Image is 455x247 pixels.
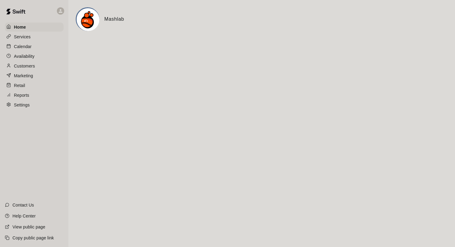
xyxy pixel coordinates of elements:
a: Availability [5,52,64,61]
a: Reports [5,91,64,100]
p: Availability [14,53,35,59]
p: Calendar [14,43,32,50]
h6: Mashlab [104,15,124,23]
p: Services [14,34,31,40]
p: Marketing [14,73,33,79]
p: Home [14,24,26,30]
a: Settings [5,100,64,110]
a: Customers [5,61,64,71]
p: Settings [14,102,30,108]
p: View public page [12,224,45,230]
p: Customers [14,63,35,69]
a: Marketing [5,71,64,80]
p: Retail [14,82,25,89]
p: Copy public page link [12,235,54,241]
a: Services [5,32,64,41]
a: Retail [5,81,64,90]
a: Calendar [5,42,64,51]
img: Mashlab logo [77,8,99,31]
p: Help Center [12,213,36,219]
a: Home [5,23,64,32]
p: Contact Us [12,202,34,208]
p: Reports [14,92,29,98]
